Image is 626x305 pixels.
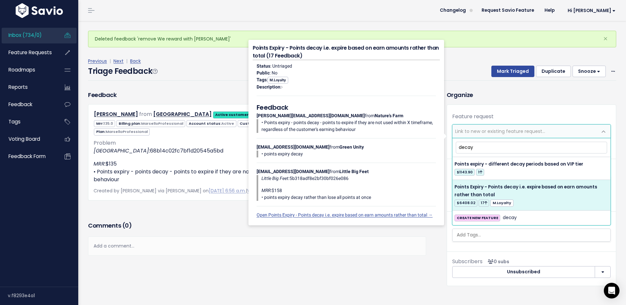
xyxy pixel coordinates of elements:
[573,66,606,77] button: Snooze
[2,149,54,164] a: Feedback form
[186,120,236,127] span: Account status:
[455,184,597,198] span: Points Expiry - Points decay i.e. expire based on earn amounts rather than total
[130,58,141,64] a: Back
[94,128,150,135] span: Plan:
[253,60,440,221] div: : Untriaged : No : : from from from
[2,114,54,129] a: Tags
[209,187,246,194] a: [DATE] 6:56 a.m.
[597,31,614,47] button: Close
[88,58,107,64] a: Previous
[455,169,475,176] span: $1143.90
[88,65,157,77] h4: Triage Feedback
[452,258,483,265] span: Subscribers
[455,200,477,206] span: $6408.02
[261,119,436,133] p: • Points expiry - points decay - points to expire if they are not used within X timeframe, regard...
[560,6,621,16] a: Hi [PERSON_NAME]
[375,113,403,118] strong: Nature's Farm
[257,169,330,174] strong: [EMAIL_ADDRESS][DOMAIN_NAME]
[479,200,489,206] span: 17
[125,221,129,230] span: 0
[94,147,150,154] em: [GEOGRAPHIC_DATA]:
[94,160,421,184] p: $135 • Points expiry - points decay - points to expire if they are not used within X timeframe, r...
[94,147,421,155] p: 68b14c02fc7bf1d20545a5bd
[14,3,65,18] img: logo-white.9d6f32f41409.svg
[457,215,498,220] strong: CREATE NEW FEATURE
[339,169,369,174] strong: Little Big Feet
[447,90,616,99] h3: Organize
[2,28,54,43] a: Inbox (734/0)
[8,49,52,56] span: Feature Requests
[88,236,426,256] div: Add a comment...
[261,175,436,182] p: 5b318adf8e2bf30bf026e086
[153,110,212,118] a: [GEOGRAPHIC_DATA]
[268,77,288,84] span: M.Loyalty
[88,221,426,230] h3: Comments ( )
[125,58,129,64] span: |
[476,169,484,176] span: 1
[88,90,116,99] h3: Feedback
[8,32,42,39] span: Inbox (734/0)
[604,283,619,298] div: Open Intercom Messenger
[8,153,46,160] span: Feedback form
[141,121,183,126] span: MarselloProfessional
[116,120,185,127] span: Billing plan:
[490,200,513,206] span: M.Loyalty
[8,84,28,90] span: Reports
[8,101,32,108] span: Feedback
[257,77,267,82] strong: Tags
[339,144,364,150] strong: Green Unity
[440,8,466,13] span: Changelog
[261,176,290,181] em: Little Big Feet:
[2,97,54,112] a: Feedback
[536,66,571,77] button: Duplicate
[476,6,539,15] a: Request Savio Feature
[539,6,560,15] a: Help
[215,112,249,117] strong: Active customer
[491,66,534,77] button: Mark Triaged
[455,128,545,135] span: Link to new or existing feature request...
[2,62,54,77] a: Roadmaps
[94,187,294,194] span: Created by [PERSON_NAME] via [PERSON_NAME] on |
[257,212,433,217] a: Open Points Expiry - Points decay i.e. expire based on earn amounts rather than total →
[8,287,78,304] div: v.f8293e4a1
[2,132,54,147] a: Voting Board
[257,113,365,118] strong: [PERSON_NAME][EMAIL_ADDRESS][DOMAIN_NAME]
[106,129,148,134] span: MarselloProfessional
[2,80,54,95] a: Reports
[8,136,40,142] span: Voting Board
[104,121,113,126] span: 135.0
[108,58,112,64] span: |
[568,8,616,13] span: Hi [PERSON_NAME]
[253,44,440,60] h4: Points Expiry - Points decay i.e. expire based on earn amounts rather than total (17 Feedback)
[221,121,234,126] span: Active
[238,120,321,127] span: Customer success manager:
[8,118,21,125] span: Tags
[257,63,270,69] strong: Status
[94,110,138,118] a: [PERSON_NAME]
[503,214,517,222] span: decay
[603,33,608,44] span: ×
[94,120,115,127] span: Mrr:
[281,84,283,89] span: -
[454,232,612,238] input: Add Tags...
[257,144,330,150] strong: [EMAIL_ADDRESS][DOMAIN_NAME]
[261,188,272,193] em: MRR:
[257,84,280,89] strong: Description
[88,31,616,47] div: Deleted feedback 'remove We reward with [PERSON_NAME]'
[452,113,494,120] label: Feature request
[261,187,436,201] p: $158 • points expiry decay rather than lose all points at once
[113,58,124,64] a: Next
[2,45,54,60] a: Feature Requests
[257,103,436,112] h5: Feedback
[94,160,106,168] em: MRR:
[485,258,509,265] span: <p><strong>Subscribers</strong><br><br> No subscribers yet<br> </p>
[94,139,116,147] span: Problem
[261,151,436,157] p: • points expiry decay
[139,110,152,118] span: from
[455,161,583,167] span: Points expiry - different decay periods based on VIP tier
[452,266,595,278] button: Unsubscribed
[8,66,35,73] span: Roadmaps
[257,70,270,75] strong: Public
[247,187,294,194] a: View in source app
